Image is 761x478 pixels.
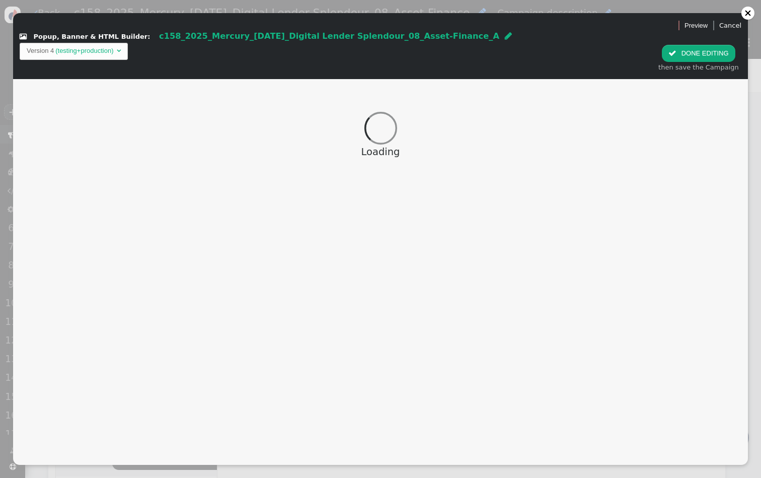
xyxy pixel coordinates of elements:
[668,49,676,57] span: 
[27,46,54,56] td: Version 4
[719,22,741,29] a: Cancel
[20,33,27,40] span: 
[159,31,499,41] span: c158_2025_Mercury_[DATE]_Digital Lender Splendour_08_Asset-Finance_A
[662,45,735,62] button: DONE EDITING
[658,62,739,73] div: then save the Campaign
[117,47,121,54] span: 
[684,21,708,31] span: Preview
[34,33,150,40] span: Popup, Banner & HTML Builder:
[13,145,748,159] div: Loading
[54,46,115,56] td: (testing+production)
[684,17,708,34] a: Preview
[505,32,512,40] span: 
